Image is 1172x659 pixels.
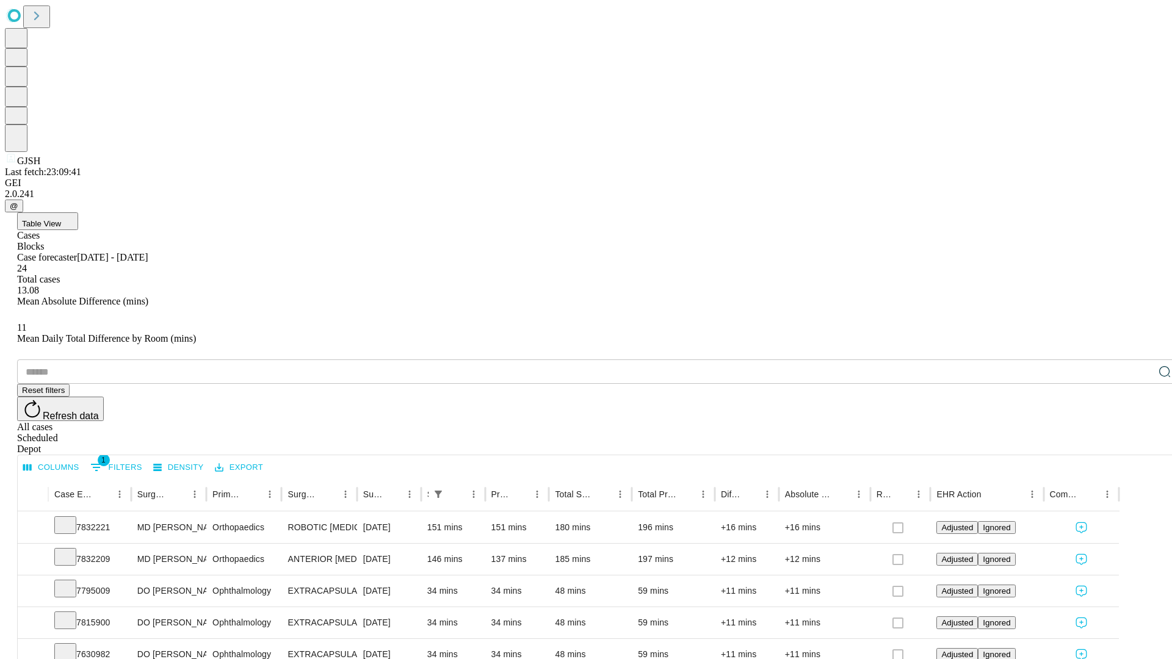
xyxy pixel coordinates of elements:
[24,517,42,539] button: Expand
[893,486,910,503] button: Sort
[137,544,200,575] div: MD [PERSON_NAME] [PERSON_NAME]
[17,333,196,344] span: Mean Daily Total Difference by Room (mins)
[759,486,776,503] button: Menu
[936,521,978,534] button: Adjusted
[638,575,709,607] div: 59 mins
[320,486,337,503] button: Sort
[43,411,99,421] span: Refresh data
[638,544,709,575] div: 197 mins
[721,489,740,499] div: Difference
[1024,486,1041,503] button: Menu
[212,575,275,607] div: Ophthalmology
[20,458,82,477] button: Select columns
[742,486,759,503] button: Sort
[401,486,418,503] button: Menu
[978,616,1015,629] button: Ignored
[17,285,39,295] span: 13.08
[22,219,61,228] span: Table View
[24,549,42,571] button: Expand
[978,585,1015,597] button: Ignored
[363,489,383,499] div: Surgery Date
[17,397,104,421] button: Refresh data
[983,523,1010,532] span: Ignored
[491,512,543,543] div: 151 mins
[111,486,128,503] button: Menu
[337,486,354,503] button: Menu
[98,454,110,466] span: 1
[17,156,40,166] span: GJSH
[448,486,465,503] button: Sort
[169,486,186,503] button: Sort
[24,613,42,634] button: Expand
[491,607,543,638] div: 34 mins
[936,616,978,629] button: Adjusted
[638,489,676,499] div: Total Predicted Duration
[288,607,350,638] div: EXTRACAPSULAR CATARACT REMOVAL WITH [MEDICAL_DATA]
[983,650,1010,659] span: Ignored
[137,512,200,543] div: MD [PERSON_NAME] [PERSON_NAME]
[244,486,261,503] button: Sort
[512,486,529,503] button: Sort
[212,512,275,543] div: Orthopaedics
[555,575,626,607] div: 48 mins
[430,486,447,503] button: Show filters
[261,486,278,503] button: Menu
[595,486,612,503] button: Sort
[5,189,1167,200] div: 2.0.241
[936,489,981,499] div: EHR Action
[17,212,78,230] button: Table View
[721,575,773,607] div: +11 mins
[983,486,1000,503] button: Sort
[137,489,168,499] div: Surgeon Name
[212,489,243,499] div: Primary Service
[87,458,145,477] button: Show filters
[638,512,709,543] div: 196 mins
[465,486,482,503] button: Menu
[212,607,275,638] div: Ophthalmology
[1050,489,1080,499] div: Comments
[427,575,479,607] div: 34 mins
[427,512,479,543] div: 151 mins
[941,650,973,659] span: Adjusted
[212,544,275,575] div: Orthopaedics
[721,512,773,543] div: +16 mins
[785,489,832,499] div: Absolute Difference
[22,386,65,395] span: Reset filters
[186,486,203,503] button: Menu
[137,575,200,607] div: DO [PERSON_NAME]
[430,486,447,503] div: 1 active filter
[5,178,1167,189] div: GEI
[978,553,1015,566] button: Ignored
[638,607,709,638] div: 59 mins
[363,607,415,638] div: [DATE]
[137,607,200,638] div: DO [PERSON_NAME]
[363,512,415,543] div: [DATE]
[17,263,27,273] span: 24
[363,575,415,607] div: [DATE]
[678,486,695,503] button: Sort
[936,585,978,597] button: Adjusted
[941,618,973,627] span: Adjusted
[54,575,125,607] div: 7795009
[427,607,479,638] div: 34 mins
[17,322,26,333] span: 11
[785,512,864,543] div: +16 mins
[833,486,850,503] button: Sort
[529,486,546,503] button: Menu
[877,489,892,499] div: Resolved in EHR
[54,544,125,575] div: 7832209
[983,586,1010,596] span: Ignored
[54,512,125,543] div: 7832221
[491,489,511,499] div: Predicted In Room Duration
[491,544,543,575] div: 137 mins
[384,486,401,503] button: Sort
[785,544,864,575] div: +12 mins
[212,458,266,477] button: Export
[695,486,712,503] button: Menu
[94,486,111,503] button: Sort
[17,296,148,306] span: Mean Absolute Difference (mins)
[941,555,973,564] span: Adjusted
[5,200,23,212] button: @
[555,607,626,638] div: 48 mins
[24,581,42,602] button: Expand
